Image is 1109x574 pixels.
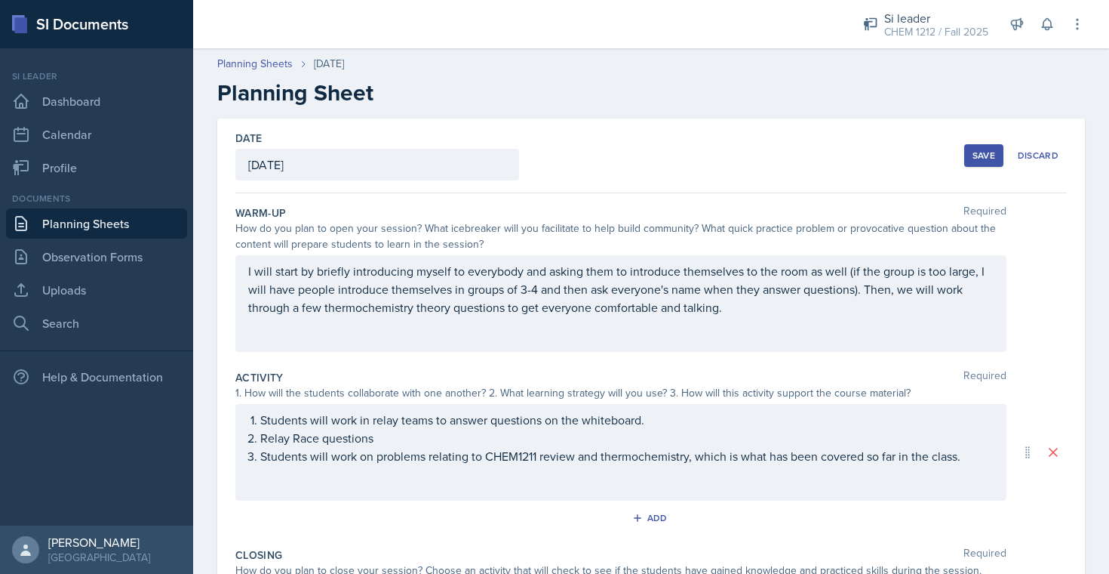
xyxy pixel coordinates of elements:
a: Planning Sheets [6,208,187,239]
a: Observation Forms [6,242,187,272]
div: [GEOGRAPHIC_DATA] [48,550,150,565]
div: How do you plan to open your session? What icebreaker will you facilitate to help build community... [235,221,1006,252]
a: Dashboard [6,86,187,116]
div: CHEM 1212 / Fall 2025 [884,24,988,40]
a: Profile [6,153,187,183]
button: Save [964,144,1003,167]
p: Students will work in relay teams to answer questions on the whiteboard. [260,411,994,429]
label: Activity [235,370,284,385]
a: Uploads [6,275,187,305]
span: Required [963,205,1006,221]
div: Discard [1018,150,1058,162]
h2: Planning Sheet [217,79,1085,106]
p: Relay Race questions [260,429,994,447]
div: Documents [6,192,187,205]
div: Si leader [6,69,187,83]
span: Required [963,370,1006,385]
div: Si leader [884,9,988,27]
a: Planning Sheets [217,56,293,72]
button: Discard [1009,144,1067,167]
div: [DATE] [314,56,344,72]
button: Add [627,507,676,529]
div: Help & Documentation [6,362,187,392]
label: Closing [235,548,282,563]
div: To enrich screen reader interactions, please activate Accessibility in Grammarly extension settings [248,262,994,316]
label: Date [235,131,262,146]
div: [PERSON_NAME] [48,535,150,550]
p: I will start by briefly introducing myself to everybody and asking them to introduce themselves t... [248,262,994,316]
label: Warm-Up [235,205,286,221]
p: Students will work on problems relating to CHEM1211 review and thermochemistry, which is what has... [260,447,994,465]
div: Save [972,150,995,162]
a: Search [6,308,187,338]
div: Add [635,512,668,524]
span: Required [963,548,1006,563]
div: 1. How will the students collaborate with one another? 2. What learning strategy will you use? 3.... [235,385,1006,401]
a: Calendar [6,119,187,150]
